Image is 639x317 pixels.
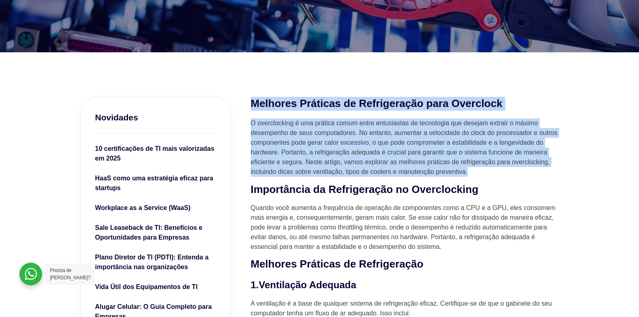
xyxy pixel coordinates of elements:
h2: Melhores Práticas de Refrigeração [251,257,559,271]
a: Sale Leaseback de TI: Benefícios e Oportunidades para Empresas [95,223,216,244]
a: Vida Útil dos Equipamentos de TI [95,282,216,294]
a: Workplace as a Service (WaaS) [95,203,216,215]
h2: Melhores Práticas de Refrigeração para Overclock [251,97,559,111]
iframe: Chat Widget [493,213,639,317]
a: 10 certificações de TI mais valorizadas em 2025 [95,144,216,165]
p: O overclocking é uma prática comum entre entusiastas de tecnologia que desejam extrair o máximo d... [251,118,559,177]
p: Quando você aumenta a frequência de operação de componentes como a CPU e a GPU, eles consomem mai... [251,203,559,252]
a: Plano Diretor de TI (PDTI): Entenda a importância nas organizações [95,253,216,274]
h3: 1. [251,278,559,292]
strong: Ventilação Adequada [259,279,357,290]
span: Precisa de [PERSON_NAME]? [50,268,90,281]
h2: Importância da Refrigeração no Overclocking [251,183,559,197]
a: HaaS como uma estratégia eficaz para startups [95,173,216,195]
div: Widget de chat [493,213,639,317]
h3: Novidades [95,111,216,123]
